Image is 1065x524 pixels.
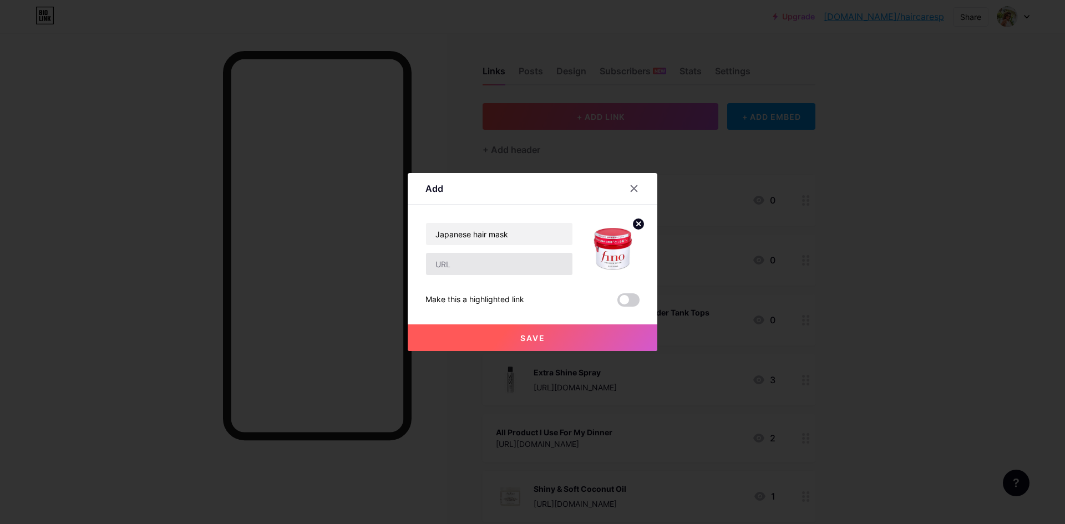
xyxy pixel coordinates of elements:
[586,222,640,276] img: link_thumbnail
[426,223,572,245] input: Title
[520,333,545,343] span: Save
[408,324,657,351] button: Save
[425,293,524,307] div: Make this a highlighted link
[425,182,443,195] div: Add
[426,253,572,275] input: URL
